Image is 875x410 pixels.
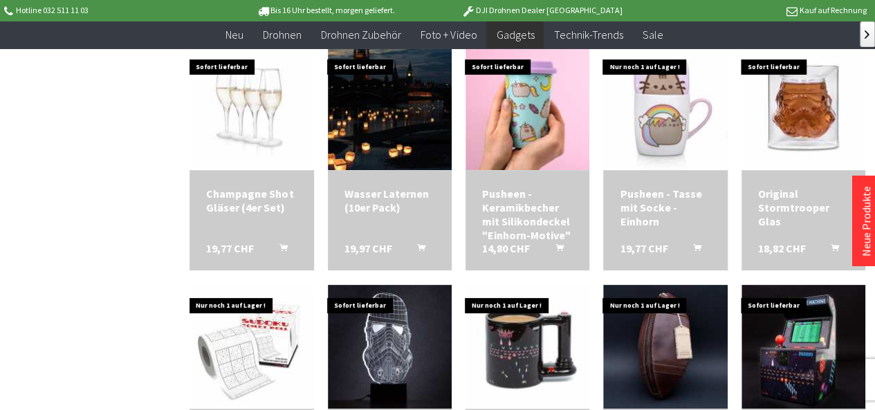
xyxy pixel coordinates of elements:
p: Bis 16 Uhr bestellt, morgen geliefert. [218,2,434,19]
img: Champagne Shot Gläser (4er Set) [190,46,313,170]
span:  [865,30,869,39]
img: Wasser Laternen (10er Pack) [328,46,452,170]
span: Drohnen Zubehör [321,28,401,41]
a: Neu [216,21,253,49]
img: Original Stormtrooper Glas [742,46,865,170]
button: In den Warenkorb [676,241,710,259]
div: Pusheen - Tasse mit Socke - Einhorn [620,187,710,228]
span: Drohnen [263,28,302,41]
span: Sale [642,28,663,41]
img: Original Stormtrooper LED Effektleuchte [328,285,452,409]
a: Pusheen - Tasse mit Socke - Einhorn 19,77 CHF In den Warenkorb [620,187,710,228]
div: Champagne Shot Gläser (4er Set) [206,187,297,214]
span: 19,77 CHF [620,241,667,255]
a: Gadgets [486,21,544,49]
a: Sale [632,21,672,49]
span: Gadgets [496,28,534,41]
p: DJI Drohnen Dealer [GEOGRAPHIC_DATA] [434,2,650,19]
button: In den Warenkorb [263,241,296,259]
img: Kulturtasche aus Echtleder "American Football" [603,285,727,409]
img: Retro Arcade Tasse XXL [466,285,589,409]
span: 18,82 CHF [758,241,806,255]
a: Wasser Laternen (10er Pack) 19,97 CHF In den Warenkorb [344,187,435,214]
span: Technik-Trends [553,28,623,41]
span: 19,97 CHF [344,241,392,255]
div: Original Stormtrooper Glas [758,187,849,228]
a: Drohnen Zubehör [311,21,411,49]
button: In den Warenkorb [814,241,847,259]
span: 19,77 CHF [206,241,254,255]
a: Technik-Trends [544,21,632,49]
img: 240in1 - 16bit Mini Arcade Machine [742,285,865,409]
a: Original Stormtrooper Glas 18,82 CHF In den Warenkorb [758,187,849,228]
img: Pusheen - Tasse mit Socke - Einhorn [603,46,727,170]
img: Toilettenpapier - Sudoku 0000120 [190,285,313,409]
img: Pusheen - Keramikbecher mit Silikondeckel "Einhorn-Motive" [466,46,589,170]
a: Champagne Shot Gläser (4er Set) 19,77 CHF In den Warenkorb [206,187,297,214]
div: Wasser Laternen (10er Pack) [344,187,435,214]
a: Pusheen - Keramikbecher mit Silikondeckel "Einhorn-Motive" 14,80 CHF In den Warenkorb [482,187,573,242]
span: 14,80 CHF [482,241,530,255]
a: Foto + Video [411,21,486,49]
span: Foto + Video [421,28,477,41]
a: Neue Produkte [859,186,873,257]
button: In den Warenkorb [400,241,434,259]
p: Hotline 032 511 11 03 [1,2,217,19]
span: Neu [225,28,243,41]
a: Drohnen [253,21,311,49]
p: Kauf auf Rechnung [650,2,866,19]
button: In den Warenkorb [538,241,571,259]
div: Pusheen - Keramikbecher mit Silikondeckel "Einhorn-Motive" [482,187,573,242]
